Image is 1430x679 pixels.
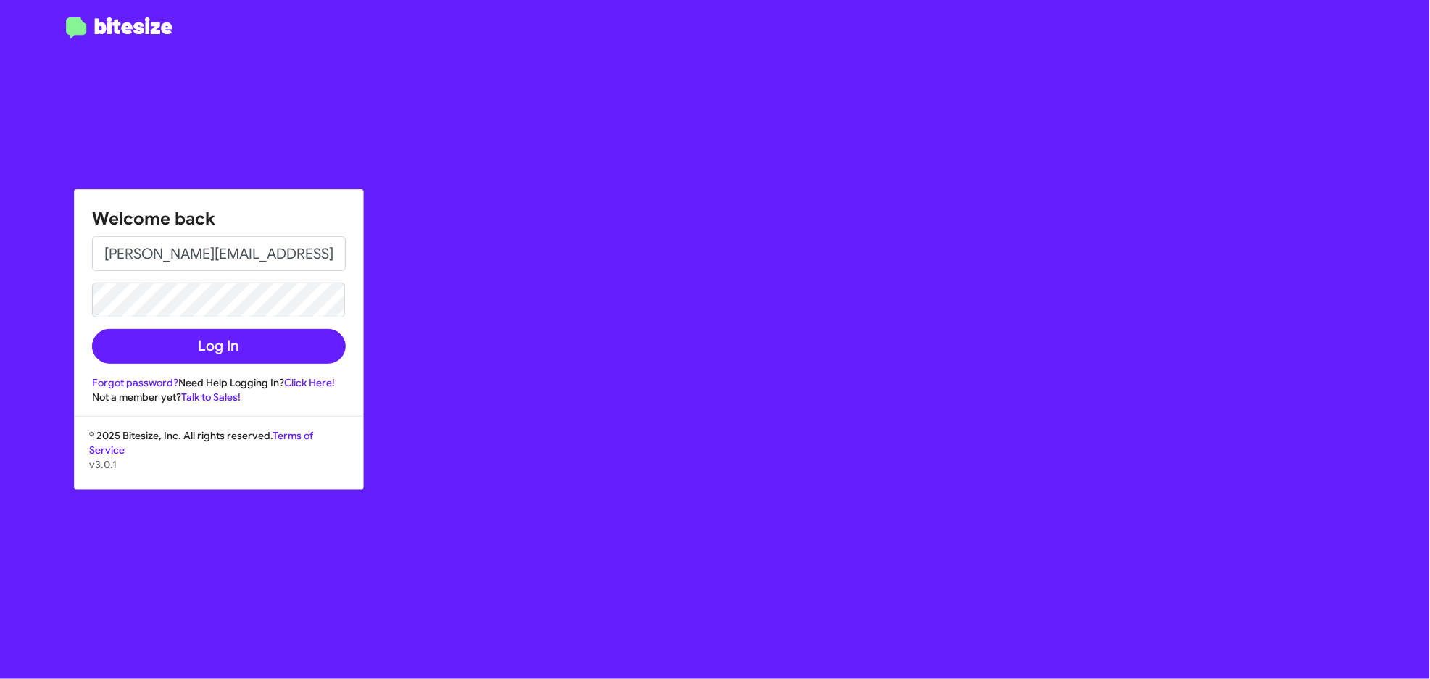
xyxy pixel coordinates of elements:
a: Click Here! [284,376,335,389]
div: © 2025 Bitesize, Inc. All rights reserved. [75,428,363,489]
div: Not a member yet? [92,390,346,404]
input: Email address [92,236,346,271]
div: Need Help Logging In? [92,375,346,390]
p: v3.0.1 [89,457,349,472]
a: Talk to Sales! [181,391,241,404]
button: Log In [92,329,346,364]
h1: Welcome back [92,207,346,230]
a: Terms of Service [89,429,313,457]
a: Forgot password? [92,376,178,389]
